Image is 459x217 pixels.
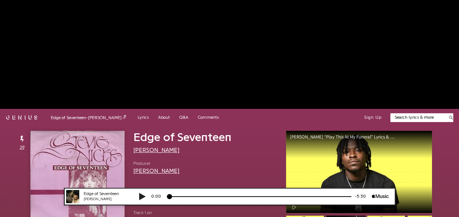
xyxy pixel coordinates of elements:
[133,168,180,174] a: [PERSON_NAME]
[133,210,274,216] span: Track 1 on
[153,113,175,122] a: About
[193,113,223,122] a: Comments
[293,5,314,12] div: -5:30
[20,144,24,151] span: 29
[26,3,69,9] div: Edge of Seventeen
[175,113,193,122] a: Q&A
[133,113,153,122] a: Lyrics
[133,132,232,143] span: Edge of Seventeen
[26,9,69,14] div: [PERSON_NAME]
[133,160,180,167] span: Producer
[364,115,382,121] button: Sign Up
[67,9,392,100] iframe: Advertisement
[290,134,403,139] div: [PERSON_NAME] “Play This At My Funeral” Lyrics & Meaning | Genius Verified
[8,2,21,15] img: 72x72bb.jpg
[51,114,126,121] div: Edge of Seventeen - [PERSON_NAME]
[133,147,180,153] a: [PERSON_NAME]
[390,114,445,121] input: Search lyrics & more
